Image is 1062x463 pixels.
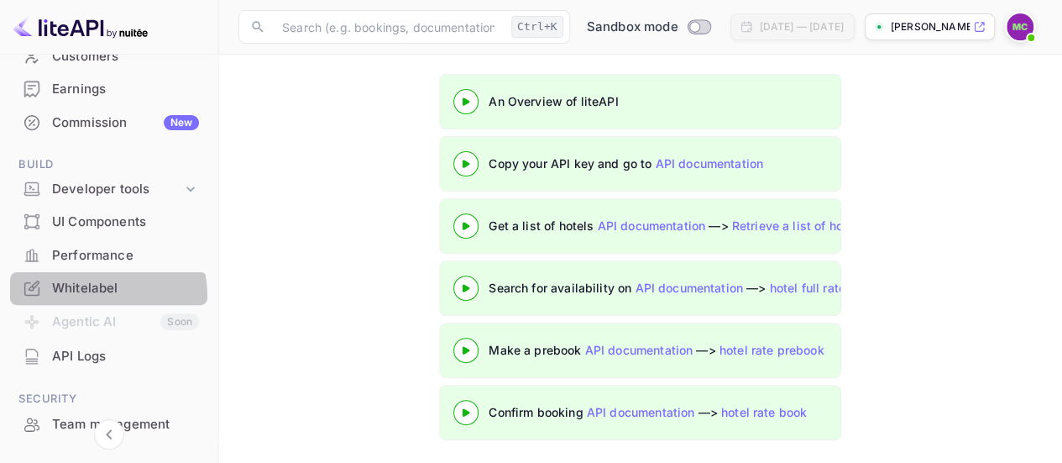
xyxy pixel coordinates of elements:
div: Make a prebook —> [489,341,908,359]
div: Whitelabel [52,279,199,298]
div: Team management [10,408,207,441]
div: API Logs [52,347,199,366]
div: Performance [10,239,207,272]
div: Commission [52,113,199,133]
div: Performance [52,246,199,266]
div: New [164,115,199,130]
div: Customers [52,47,199,66]
div: Whitelabel [10,272,207,305]
div: Earnings [52,80,199,99]
a: Customers [10,40,207,71]
div: Customers [10,40,207,73]
div: Confirm booking —> [489,403,908,421]
p: [PERSON_NAME]-yzr8s.nui... [891,19,970,34]
a: hotel rate book [721,405,807,419]
a: UI Components [10,206,207,237]
span: Security [10,390,207,408]
div: Copy your API key and go to [489,155,908,172]
img: LiteAPI logo [13,13,148,40]
span: Sandbox mode [587,18,678,37]
a: Retrieve a list of hotels [732,218,865,233]
div: CommissionNew [10,107,207,139]
button: Collapse navigation [94,419,124,450]
a: Team management [10,408,207,439]
a: API documentation [587,405,695,419]
div: Developer tools [10,175,207,204]
div: Ctrl+K [511,16,563,38]
a: Performance [10,239,207,271]
a: CommissionNew [10,107,207,138]
span: Build [10,155,207,174]
div: [DATE] — [DATE] [760,19,844,34]
div: Switch to Production mode [580,18,717,37]
div: UI Components [10,206,207,239]
div: Developer tools [52,180,182,199]
a: API documentation [635,281,743,295]
a: API documentation [597,218,705,233]
div: Get a list of hotels —> [489,217,908,234]
div: API Logs [10,340,207,373]
a: API Logs [10,340,207,371]
a: Earnings [10,73,207,104]
img: Mirjana Cale [1007,13,1033,40]
a: API documentation [585,343,693,357]
a: Whitelabel [10,272,207,303]
div: Team management [52,415,199,434]
div: An Overview of liteAPI [489,92,908,110]
div: UI Components [52,213,199,232]
a: hotel rate prebook [719,343,824,357]
input: Search (e.g. bookings, documentation) [272,10,505,44]
div: Earnings [10,73,207,106]
a: API documentation [655,156,763,171]
a: hotel full rates availability [770,281,919,295]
